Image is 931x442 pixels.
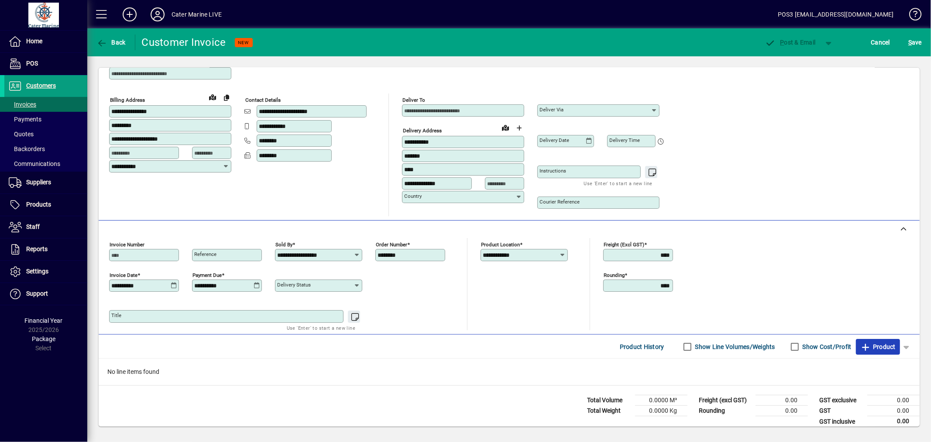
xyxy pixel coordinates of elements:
[756,406,808,416] td: 0.00
[815,416,867,427] td: GST inclusive
[9,116,41,123] span: Payments
[694,395,756,406] td: Freight (excl GST)
[867,406,920,416] td: 0.00
[4,238,87,260] a: Reports
[206,90,220,104] a: View on map
[26,245,48,252] span: Reports
[26,290,48,297] span: Support
[9,131,34,138] span: Quotes
[903,2,920,30] a: Knowledge Base
[220,90,234,104] button: Copy to Delivery address
[867,395,920,406] td: 0.00
[4,172,87,193] a: Suppliers
[192,272,222,278] mat-label: Payment due
[869,35,893,50] button: Cancel
[4,97,87,112] a: Invoices
[694,342,775,351] label: Show Line Volumes/Weights
[172,7,222,21] div: Cater Marine LIVE
[402,97,425,103] mat-label: Deliver To
[801,342,852,351] label: Show Cost/Profit
[194,251,216,257] mat-label: Reference
[9,145,45,152] span: Backorders
[539,168,566,174] mat-label: Instructions
[26,201,51,208] span: Products
[26,223,40,230] span: Staff
[908,35,922,49] span: ave
[238,40,249,45] span: NEW
[583,406,635,416] td: Total Weight
[539,199,580,205] mat-label: Courier Reference
[906,35,924,50] button: Save
[277,282,311,288] mat-label: Delivery status
[765,39,816,46] span: ost & Email
[32,335,55,342] span: Package
[4,31,87,52] a: Home
[4,261,87,283] a: Settings
[908,39,912,46] span: S
[4,156,87,171] a: Communications
[142,35,226,49] div: Customer Invoice
[26,60,38,67] span: POS
[25,317,63,324] span: Financial Year
[404,193,422,199] mat-label: Country
[4,194,87,216] a: Products
[94,35,128,50] button: Back
[498,121,512,135] a: View on map
[604,242,644,248] mat-label: Freight (excl GST)
[9,160,60,167] span: Communications
[4,283,87,305] a: Support
[604,272,625,278] mat-label: Rounding
[376,242,407,248] mat-label: Order number
[4,53,87,75] a: POS
[96,39,126,46] span: Back
[275,242,292,248] mat-label: Sold by
[635,406,687,416] td: 0.0000 Kg
[87,35,135,50] app-page-header-button: Back
[481,242,520,248] mat-label: Product location
[778,7,894,21] div: POS3 [EMAIL_ADDRESS][DOMAIN_NAME]
[616,339,668,355] button: Product History
[287,323,355,333] mat-hint: Use 'Enter' to start a new line
[144,7,172,22] button: Profile
[512,121,526,135] button: Choose address
[110,242,144,248] mat-label: Invoice number
[111,312,121,318] mat-label: Title
[26,82,56,89] span: Customers
[584,178,653,188] mat-hint: Use 'Enter' to start a new line
[9,101,36,108] span: Invoices
[110,272,137,278] mat-label: Invoice date
[635,395,687,406] td: 0.0000 M³
[609,137,640,143] mat-label: Delivery time
[815,395,867,406] td: GST exclusive
[4,127,87,142] a: Quotes
[856,339,900,355] button: Product
[583,395,635,406] td: Total Volume
[116,7,144,22] button: Add
[694,406,756,416] td: Rounding
[4,112,87,127] a: Payments
[26,38,42,45] span: Home
[4,142,87,156] a: Backorders
[867,416,920,427] td: 0.00
[871,35,890,49] span: Cancel
[539,107,563,113] mat-label: Deliver via
[4,216,87,238] a: Staff
[539,137,569,143] mat-label: Delivery date
[26,179,51,186] span: Suppliers
[620,340,664,354] span: Product History
[756,395,808,406] td: 0.00
[761,35,820,50] button: Post & Email
[99,359,920,385] div: No line items found
[815,406,867,416] td: GST
[860,340,896,354] span: Product
[26,268,48,275] span: Settings
[780,39,784,46] span: P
